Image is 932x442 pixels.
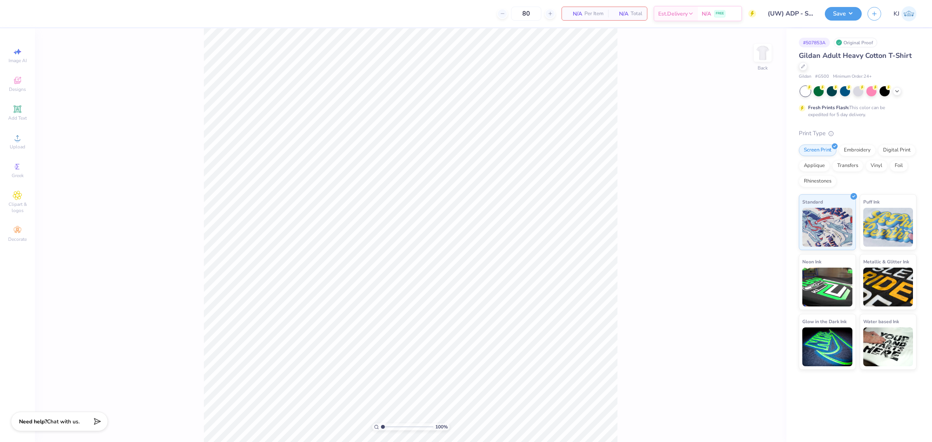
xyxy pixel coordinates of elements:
span: KJ [894,9,899,18]
img: Neon Ink [802,268,852,306]
div: Rhinestones [799,176,836,187]
img: Back [755,45,770,61]
strong: Need help? [19,418,47,425]
div: # 507853A [799,38,830,47]
span: Decorate [8,236,27,242]
div: Original Proof [834,38,877,47]
strong: Fresh Prints Flash: [808,104,849,111]
input: Untitled Design [762,6,819,21]
span: N/A [567,10,582,18]
img: Metallic & Glitter Ink [863,268,913,306]
div: Screen Print [799,144,836,156]
img: Puff Ink [863,208,913,247]
span: Designs [9,86,26,92]
span: Image AI [9,57,27,64]
div: Print Type [799,129,916,138]
div: Transfers [832,160,863,172]
span: Metallic & Glitter Ink [863,258,909,266]
span: Clipart & logos [4,201,31,214]
input: – – [511,7,541,21]
span: Neon Ink [802,258,821,266]
span: Total [631,10,642,18]
span: Add Text [8,115,27,121]
span: Greek [12,172,24,179]
div: Vinyl [866,160,887,172]
img: Water based Ink [863,327,913,366]
div: Digital Print [878,144,916,156]
span: Glow in the Dark Ink [802,317,847,325]
span: Water based Ink [863,317,899,325]
span: Puff Ink [863,198,880,206]
span: FREE [716,11,724,16]
span: Upload [10,144,25,150]
span: N/A [702,10,711,18]
span: N/A [613,10,628,18]
span: Per Item [584,10,603,18]
a: KJ [894,6,916,21]
span: # G500 [815,73,829,80]
img: Glow in the Dark Ink [802,327,852,366]
button: Save [825,7,862,21]
div: This color can be expedited for 5 day delivery. [808,104,904,118]
span: Minimum Order: 24 + [833,73,872,80]
span: Est. Delivery [658,10,688,18]
div: Back [758,64,768,71]
div: Embroidery [839,144,876,156]
img: Standard [802,208,852,247]
div: Applique [799,160,830,172]
span: Gildan Adult Heavy Cotton T-Shirt [799,51,912,60]
img: Kendra Jingco [901,6,916,21]
div: Foil [890,160,908,172]
span: Standard [802,198,823,206]
span: Chat with us. [47,418,80,425]
span: Gildan [799,73,811,80]
span: 100 % [435,423,448,430]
